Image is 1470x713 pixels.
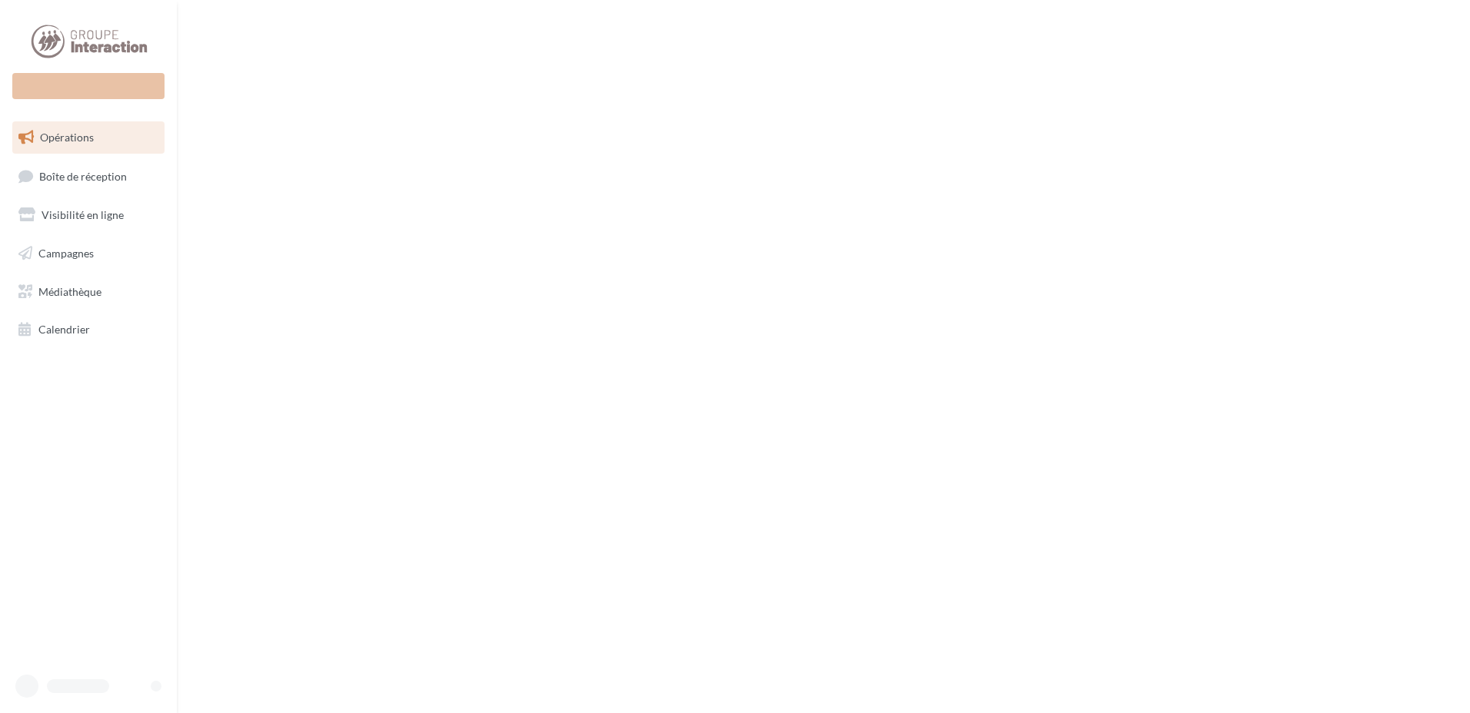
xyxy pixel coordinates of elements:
[40,131,94,144] span: Opérations
[9,199,168,231] a: Visibilité en ligne
[9,121,168,154] a: Opérations
[9,276,168,308] a: Médiathèque
[12,73,165,99] div: Nouvelle campagne
[9,160,168,193] a: Boîte de réception
[9,313,168,346] a: Calendrier
[38,247,94,260] span: Campagnes
[38,323,90,336] span: Calendrier
[38,284,101,297] span: Médiathèque
[39,169,127,182] span: Boîte de réception
[42,208,124,221] span: Visibilité en ligne
[9,237,168,270] a: Campagnes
